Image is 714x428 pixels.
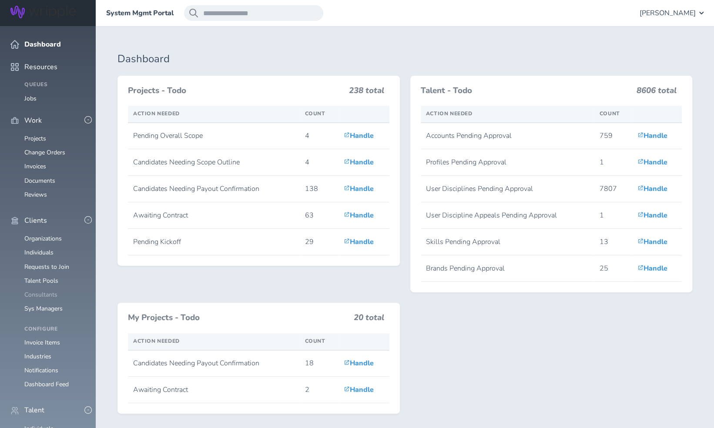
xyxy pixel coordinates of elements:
button: [PERSON_NAME] [640,5,704,21]
td: 25 [594,255,632,282]
a: Handle [344,237,374,247]
td: User Discipline Appeals Pending Approval [421,202,594,229]
h3: Projects - Todo [128,86,344,96]
td: Awaiting Contract [128,202,299,229]
td: Candidates Needing Scope Outline [128,149,299,176]
td: 13 [594,229,632,255]
a: Handle [637,211,667,220]
td: 63 [299,202,338,229]
a: Documents [24,177,55,185]
button: - [84,216,92,224]
td: 759 [594,123,632,149]
a: Handle [637,184,667,194]
td: 1 [594,202,632,229]
td: Accounts Pending Approval [421,123,594,149]
a: Organizations [24,234,62,243]
a: Projects [24,134,46,143]
a: System Mgmt Portal [106,9,174,17]
img: Wripple [10,6,76,18]
td: 1 [594,149,632,176]
a: Industries [24,352,51,361]
a: Dashboard Feed [24,380,69,388]
td: Candidates Needing Payout Confirmation [128,176,299,202]
td: Skills Pending Approval [421,229,594,255]
a: Handle [344,184,374,194]
a: Handle [344,385,374,395]
h3: My Projects - Todo [128,313,349,323]
td: Pending Overall Scope [128,123,299,149]
td: Pending Kickoff [128,229,299,255]
span: Talent [24,406,44,414]
h4: Configure [24,326,85,332]
a: Consultants [24,291,57,299]
a: Invoice Items [24,338,60,347]
td: 4 [299,149,338,176]
a: Requests to Join [24,263,69,271]
span: Clients [24,217,47,224]
td: User Disciplines Pending Approval [421,176,594,202]
td: Awaiting Contract [128,377,299,403]
a: Invoices [24,162,46,171]
span: Work [24,117,42,124]
a: Handle [344,211,374,220]
a: Jobs [24,94,37,103]
a: Change Orders [24,148,65,157]
span: Action Needed [133,110,180,117]
a: Handle [637,264,667,273]
a: Talent Pools [24,277,58,285]
a: Sys Managers [24,304,63,313]
span: Action Needed [426,110,473,117]
a: Handle [637,157,667,167]
span: Count [305,338,325,344]
a: Handle [344,131,374,140]
h3: Talent - Todo [421,86,632,96]
a: Reviews [24,191,47,199]
td: Profiles Pending Approval [421,149,594,176]
span: Action Needed [133,338,180,344]
a: Notifications [24,366,58,374]
h3: 8606 total [637,86,677,99]
td: 7807 [594,176,632,202]
h4: Queues [24,82,85,88]
td: 2 [299,377,338,403]
span: Count [305,110,325,117]
a: Individuals [24,248,54,257]
span: Count [600,110,620,117]
a: Handle [637,131,667,140]
span: Resources [24,63,57,71]
span: [PERSON_NAME] [640,9,696,17]
h1: Dashboard [117,53,692,65]
button: - [84,116,92,124]
td: 29 [299,229,338,255]
button: - [84,406,92,414]
a: Handle [344,157,374,167]
h3: 20 total [354,313,384,326]
td: 18 [299,350,338,377]
td: Brands Pending Approval [421,255,594,282]
td: 4 [299,123,338,149]
a: Handle [637,237,667,247]
h3: 238 total [349,86,384,99]
td: Candidates Needing Payout Confirmation [128,350,299,377]
span: Dashboard [24,40,61,48]
td: 138 [299,176,338,202]
a: Handle [344,358,374,368]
